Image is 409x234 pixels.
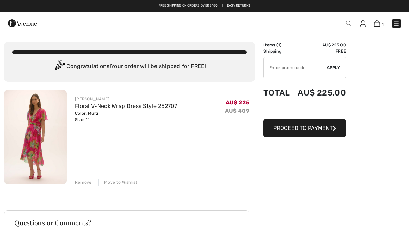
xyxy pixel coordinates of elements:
[263,42,293,48] td: Items ( )
[263,81,293,104] td: Total
[8,16,37,30] img: 1ère Avenue
[263,48,293,54] td: Shipping
[4,90,67,184] img: Floral V-Neck Wrap Dress Style 252707
[263,119,346,137] button: Proceed to Payment
[346,21,352,26] img: Search
[327,65,340,71] span: Apply
[382,22,384,27] span: 1
[12,60,247,74] div: Congratulations! Your order will be shipped for FREE!
[98,179,137,186] div: Move to Wishlist
[225,108,249,114] s: AU$ 409
[75,103,177,109] a: Floral V-Neck Wrap Dress Style 252707
[293,42,346,48] td: AU$ 225.00
[226,99,249,106] span: AU$ 225
[14,219,239,226] h3: Questions or Comments?
[293,48,346,54] td: Free
[75,96,177,102] div: [PERSON_NAME]
[8,20,37,26] a: 1ère Avenue
[360,20,366,27] img: My Info
[264,57,327,78] input: Promo code
[75,110,177,123] div: Color: Multi Size: 14
[273,125,333,131] span: Proceed to Payment
[75,179,92,186] div: Remove
[278,43,280,47] span: 1
[374,19,384,27] a: 1
[374,20,380,27] img: Shopping Bag
[293,81,346,104] td: AU$ 225.00
[159,3,218,8] a: Free shipping on orders over $180
[263,104,346,116] iframe: PayPal
[222,3,223,8] span: |
[53,60,66,74] img: Congratulation2.svg
[227,3,251,8] a: Easy Returns
[393,20,400,27] img: Menu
